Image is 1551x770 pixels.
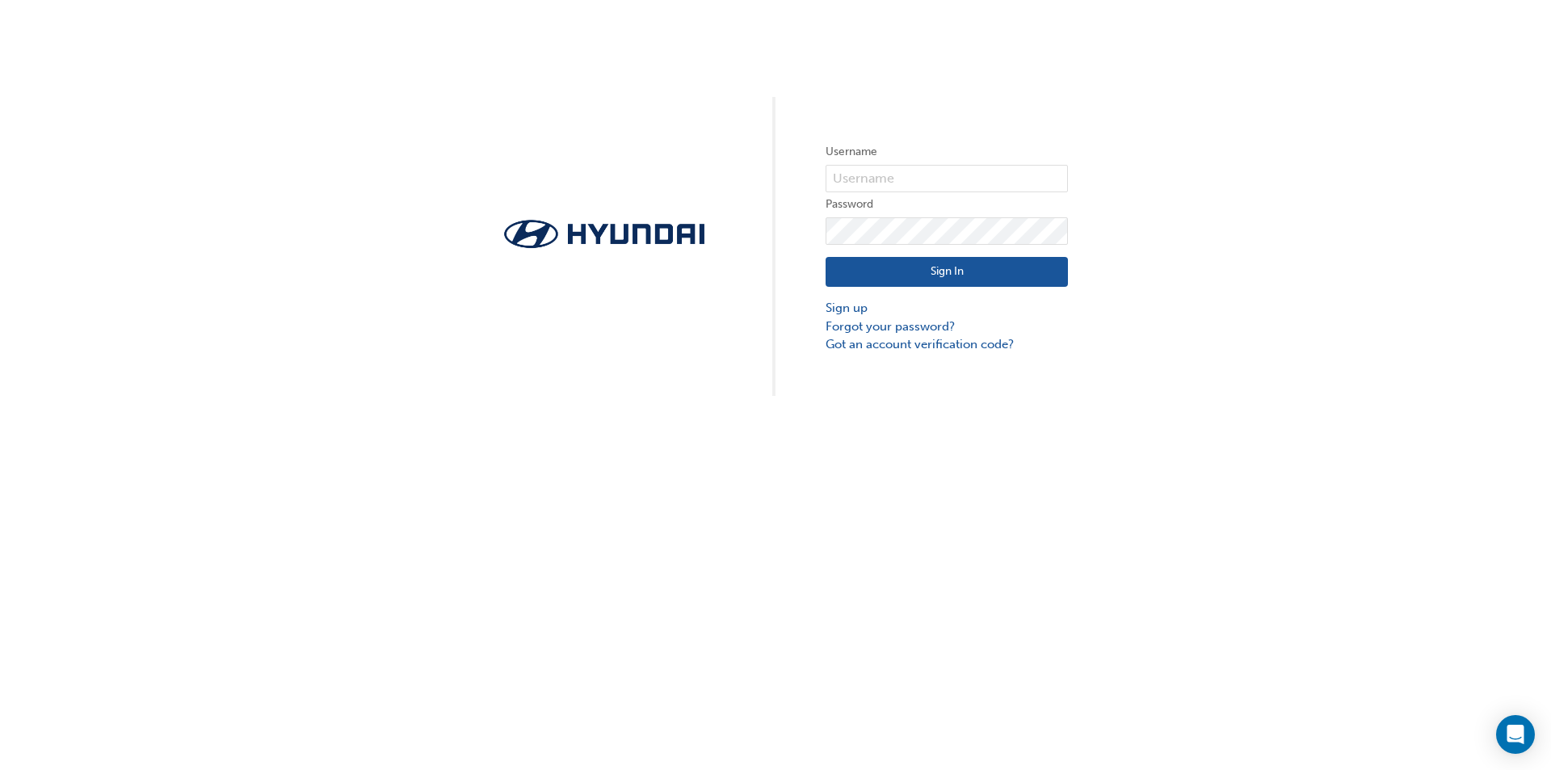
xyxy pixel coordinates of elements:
[826,335,1068,354] a: Got an account verification code?
[826,195,1068,214] label: Password
[1496,715,1535,754] div: Open Intercom Messenger
[826,142,1068,162] label: Username
[826,257,1068,288] button: Sign In
[826,318,1068,336] a: Forgot your password?
[826,299,1068,318] a: Sign up
[826,165,1068,192] input: Username
[483,215,725,253] img: Trak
